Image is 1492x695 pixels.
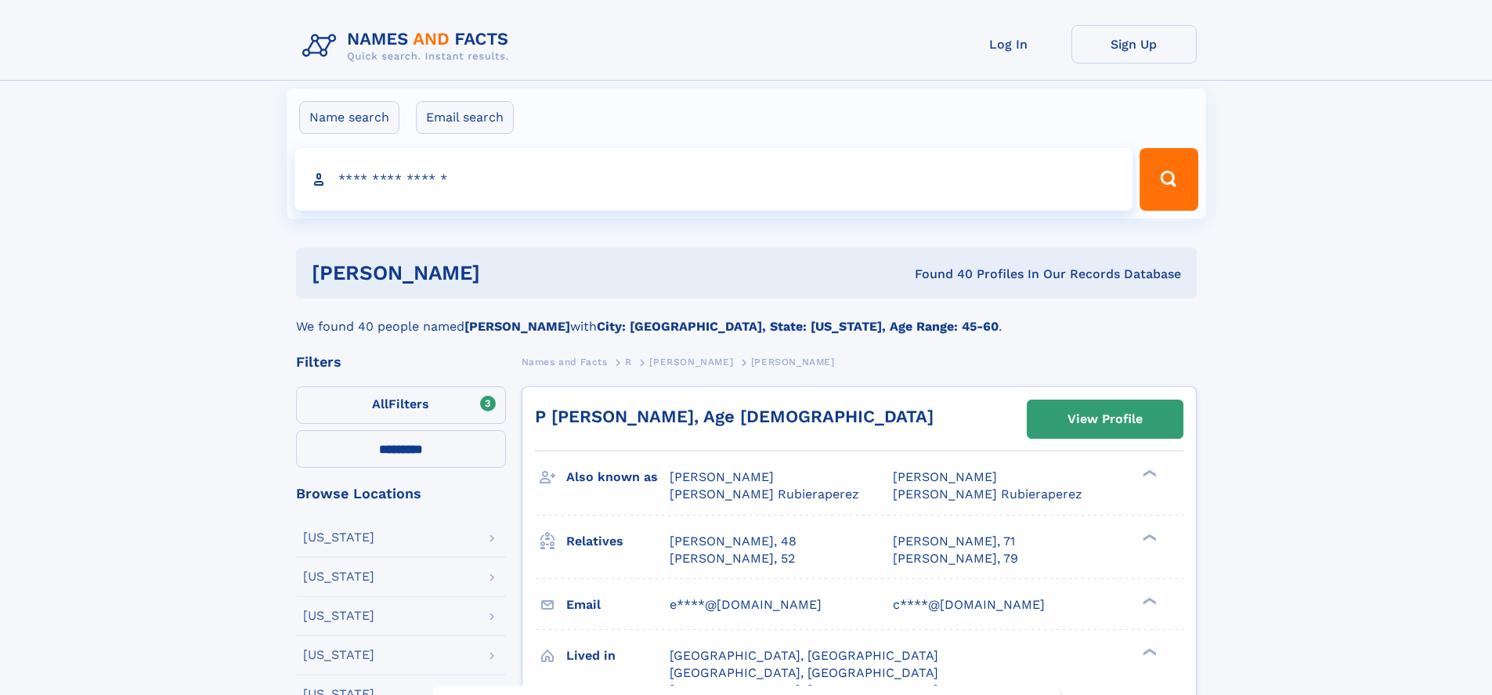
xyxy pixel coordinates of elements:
[670,550,795,567] a: [PERSON_NAME], 52
[296,355,506,369] div: Filters
[625,352,632,371] a: R
[1068,401,1143,437] div: View Profile
[566,528,670,555] h3: Relatives
[649,352,733,371] a: [PERSON_NAME]
[303,649,374,661] div: [US_STATE]
[697,266,1181,283] div: Found 40 Profiles In Our Records Database
[1139,532,1158,542] div: ❯
[303,570,374,583] div: [US_STATE]
[946,25,1071,63] a: Log In
[464,319,570,334] b: [PERSON_NAME]
[1139,595,1158,606] div: ❯
[1028,400,1183,438] a: View Profile
[1071,25,1197,63] a: Sign Up
[893,533,1015,550] a: [PERSON_NAME], 71
[299,101,399,134] label: Name search
[296,487,506,501] div: Browse Locations
[522,352,608,371] a: Names and Facts
[1139,469,1158,479] div: ❯
[670,469,774,484] span: [PERSON_NAME]
[670,648,938,663] span: [GEOGRAPHIC_DATA], [GEOGRAPHIC_DATA]
[1140,148,1198,211] button: Search Button
[649,357,733,367] span: [PERSON_NAME]
[296,25,522,67] img: Logo Names and Facts
[893,550,1018,567] a: [PERSON_NAME], 79
[566,592,670,618] h3: Email
[893,469,997,484] span: [PERSON_NAME]
[303,610,374,622] div: [US_STATE]
[670,665,938,680] span: [GEOGRAPHIC_DATA], [GEOGRAPHIC_DATA]
[670,487,859,501] span: [PERSON_NAME] Rubieraperez
[294,148,1133,211] input: search input
[1139,646,1158,657] div: ❯
[566,464,670,490] h3: Also known as
[296,386,506,424] label: Filters
[312,263,698,283] h1: [PERSON_NAME]
[535,407,934,426] a: P [PERSON_NAME], Age [DEMOGRAPHIC_DATA]
[296,299,1197,336] div: We found 40 people named with .
[303,531,374,544] div: [US_STATE]
[751,357,835,367] span: [PERSON_NAME]
[372,396,388,411] span: All
[416,101,514,134] label: Email search
[597,319,999,334] b: City: [GEOGRAPHIC_DATA], State: [US_STATE], Age Range: 45-60
[670,533,797,550] a: [PERSON_NAME], 48
[893,487,1082,501] span: [PERSON_NAME] Rubieraperez
[566,643,670,669] h3: Lived in
[625,357,632,367] span: R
